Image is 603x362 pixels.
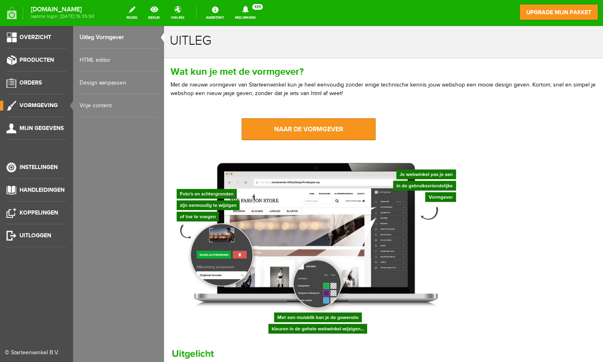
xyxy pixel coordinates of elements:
[6,130,298,321] img: Uitleg
[31,14,94,19] span: laatste login: [DATE] 15:35:50
[78,92,212,114] a: naar de vormgever
[121,4,142,22] a: wijzig
[19,102,58,109] span: Vormgeving
[519,4,598,20] a: upgrade mijn pakket
[19,209,58,216] span: Koppelingen
[143,4,165,22] a: bekijk
[31,7,94,12] strong: [DOMAIN_NAME]
[19,164,58,171] span: Instellingen
[80,94,158,117] a: Vrije content
[80,49,158,72] a: HTML editor
[166,4,189,22] a: online
[5,349,62,357] div: © Starteenwinkel B.V.
[201,4,229,22] a: Assistent
[19,79,42,86] span: Orders
[80,72,158,94] a: Design aanpassen
[19,56,54,63] span: Producten
[19,232,51,239] span: Uitloggen
[80,26,158,49] a: Uitleg Vormgever
[19,186,65,193] span: Handleidingen
[6,55,432,72] p: Met de nieuwe vormgever van Starteenwinkel kun je heel eenvoudig zonder enige technische kennis j...
[19,125,64,132] span: Mijn gegevens
[230,4,261,22] a: Meldingen139
[19,34,51,41] span: Overzicht
[252,4,263,10] span: 139
[6,41,432,51] h2: Wat kun je met de vormgever?
[6,8,433,22] h1: uitleg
